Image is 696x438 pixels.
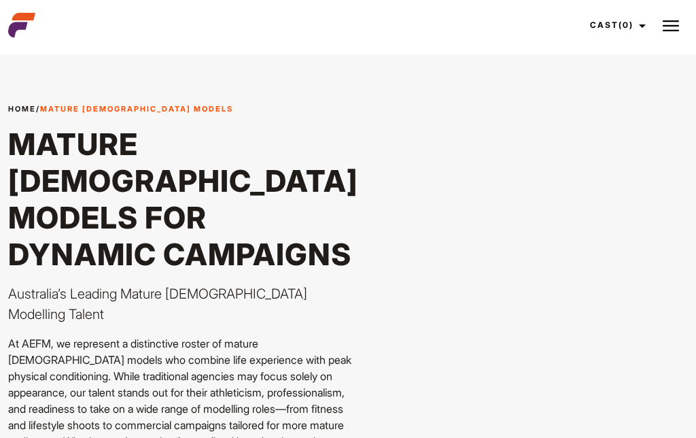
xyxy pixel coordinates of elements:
[8,12,35,39] img: cropped-aefm-brand-fav-22-square.png
[619,20,633,30] span: (0)
[8,103,233,115] span: /
[8,284,358,324] p: Australia’s Leading Mature [DEMOGRAPHIC_DATA] Modelling Talent
[578,7,654,44] a: Cast(0)
[663,18,679,34] img: Burger icon
[8,104,36,114] a: Home
[40,104,233,114] strong: Mature [DEMOGRAPHIC_DATA] Models
[8,126,358,273] h1: Mature [DEMOGRAPHIC_DATA] Models for Dynamic Campaigns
